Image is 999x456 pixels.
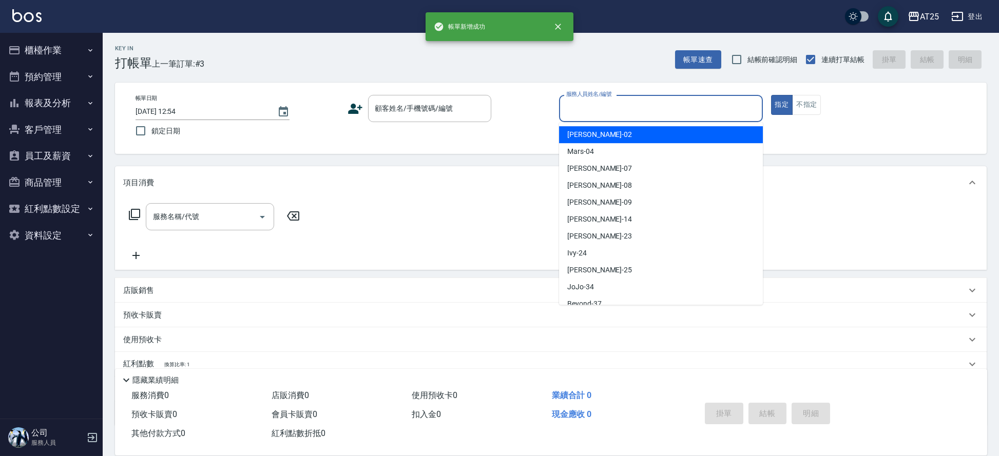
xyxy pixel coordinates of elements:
span: 服務消費 0 [131,390,169,400]
p: 服務人員 [31,438,84,447]
button: 櫃檯作業 [4,37,99,64]
button: 商品管理 [4,169,99,196]
div: 項目消費 [115,166,987,199]
button: 紅利點數設定 [4,195,99,222]
img: Person [8,427,29,448]
button: 登出 [947,7,987,26]
button: 不指定 [792,95,821,115]
span: [PERSON_NAME] -09 [567,197,632,208]
p: 預收卡販賣 [123,310,162,321]
span: [PERSON_NAME] -25 [567,265,632,275]
span: 使用預收卡 0 [412,390,457,400]
span: 結帳前確認明細 [747,54,798,65]
span: [PERSON_NAME] -08 [567,180,632,191]
div: 店販銷售 [115,278,987,303]
span: 帳單新增成功 [434,22,485,32]
span: [PERSON_NAME] -07 [567,163,632,174]
div: AT25 [920,10,939,23]
button: 員工及薪資 [4,143,99,169]
h2: Key In [115,45,152,52]
img: Logo [12,9,42,22]
div: 紅利點數換算比率: 1 [115,352,987,376]
span: 紅利點數折抵 0 [272,428,325,438]
h3: 打帳單 [115,56,152,70]
p: 項目消費 [123,177,154,188]
span: 會員卡販賣 0 [272,409,317,419]
span: [PERSON_NAME] -23 [567,231,632,242]
span: 業績合計 0 [552,390,591,400]
p: 紅利點數 [123,359,189,370]
button: 指定 [771,95,793,115]
div: 預收卡販賣 [115,303,987,327]
button: close [547,15,569,38]
span: 店販消費 0 [272,390,309,400]
span: 上一筆訂單:#3 [152,57,205,70]
span: Ivy -24 [567,248,587,259]
button: 報表及分析 [4,90,99,116]
span: Beyond -37 [567,299,602,309]
button: Choose date, selected date is 2025-09-06 [271,100,296,124]
p: 使用預收卡 [123,334,162,345]
span: 換算比率: 1 [164,362,190,367]
span: JoJo -34 [567,282,594,292]
div: 使用預收卡 [115,327,987,352]
span: [PERSON_NAME] -14 [567,214,632,225]
span: 預收卡販賣 0 [131,409,177,419]
input: YYYY/MM/DD hh:mm [136,103,267,120]
h5: 公司 [31,428,84,438]
button: 客戶管理 [4,116,99,143]
span: 其他付款方式 0 [131,428,185,438]
label: 服務人員姓名/編號 [566,90,611,98]
span: 連續打單結帳 [821,54,864,65]
button: 預約管理 [4,64,99,90]
button: save [878,6,898,27]
button: AT25 [904,6,943,27]
span: Mars -04 [567,146,594,157]
button: Open [254,209,271,225]
button: 資料設定 [4,222,99,249]
p: 店販銷售 [123,285,154,296]
p: 隱藏業績明細 [132,375,179,386]
span: 現金應收 0 [552,409,591,419]
button: 帳單速查 [675,50,721,69]
span: 鎖定日期 [151,126,180,136]
label: 帳單日期 [136,94,157,102]
span: [PERSON_NAME] -02 [567,129,632,140]
span: 扣入金 0 [412,409,441,419]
